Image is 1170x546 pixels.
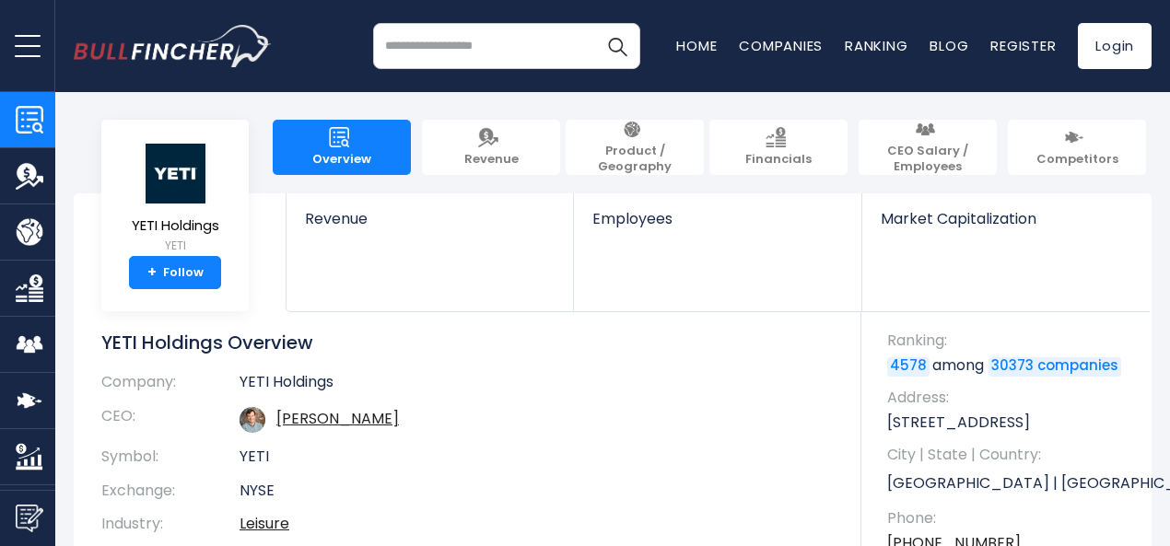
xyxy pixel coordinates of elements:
[1036,152,1118,168] span: Competitors
[1078,23,1152,69] a: Login
[131,142,220,257] a: YETI Holdings YETI
[240,373,834,400] td: YETI Holdings
[887,470,1133,497] p: [GEOGRAPHIC_DATA] | [GEOGRAPHIC_DATA] | US
[422,120,560,175] a: Revenue
[868,144,988,175] span: CEO Salary / Employees
[881,210,1131,227] span: Market Capitalization
[739,36,823,55] a: Companies
[132,218,219,234] span: YETI Holdings
[129,256,221,289] a: +Follow
[887,357,930,376] a: 4578
[147,264,157,281] strong: +
[132,238,219,254] small: YETI
[101,507,240,541] th: Industry:
[594,23,640,69] button: Search
[989,357,1121,376] a: 30373 companies
[862,193,1150,259] a: Market Capitalization
[240,474,834,508] td: NYSE
[240,407,265,433] img: matt-reintjes.jpg
[101,331,834,354] h1: YETI Holdings Overview
[276,408,399,429] a: ceo
[101,474,240,508] th: Exchange:
[574,193,860,259] a: Employees
[676,36,717,55] a: Home
[566,120,704,175] a: Product / Geography
[74,25,272,67] a: Go to homepage
[887,355,1133,376] p: among
[859,120,997,175] a: CEO Salary / Employees
[887,331,1133,351] span: Ranking:
[592,210,842,227] span: Employees
[930,36,968,55] a: Blog
[575,144,695,175] span: Product / Geography
[101,400,240,440] th: CEO:
[74,25,272,67] img: bullfincher logo
[305,210,555,227] span: Revenue
[240,440,834,474] td: YETI
[887,412,1133,433] p: [STREET_ADDRESS]
[887,508,1133,529] span: Phone:
[312,152,371,168] span: Overview
[845,36,907,55] a: Ranking
[990,36,1056,55] a: Register
[1008,120,1146,175] a: Competitors
[101,440,240,474] th: Symbol:
[101,373,240,400] th: Company:
[464,152,519,168] span: Revenue
[887,388,1133,408] span: Address:
[745,152,812,168] span: Financials
[287,193,573,259] a: Revenue
[709,120,848,175] a: Financials
[240,513,289,534] a: Leisure
[273,120,411,175] a: Overview
[887,445,1133,465] span: City | State | Country:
